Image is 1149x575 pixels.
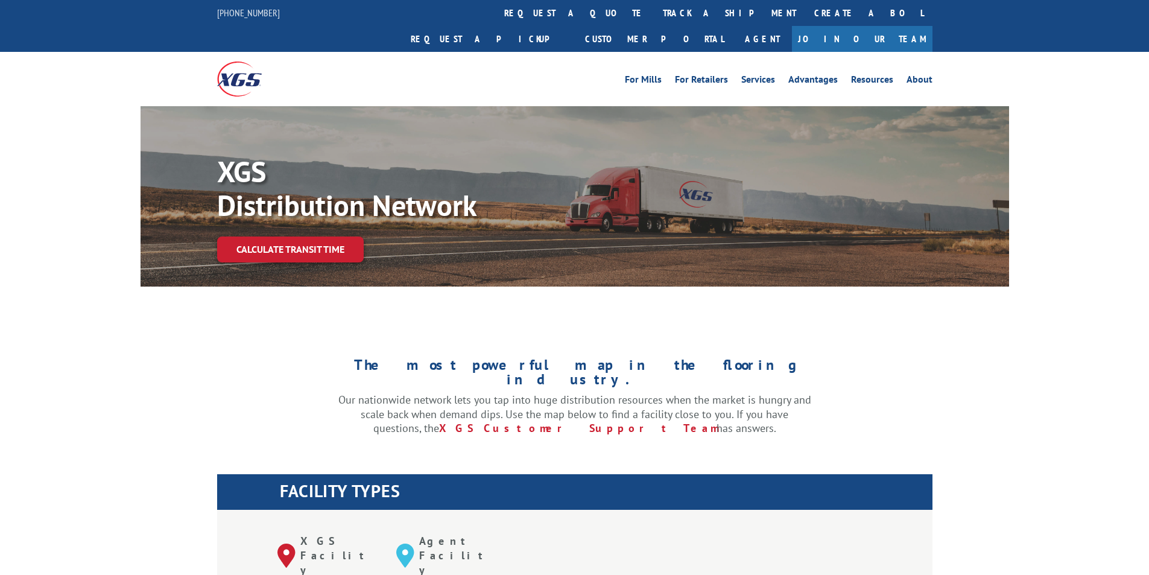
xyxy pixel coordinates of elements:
[402,26,576,52] a: Request a pickup
[733,26,792,52] a: Agent
[439,421,717,435] a: XGS Customer Support Team
[625,75,662,88] a: For Mills
[217,237,364,262] a: Calculate transit time
[280,483,932,506] h1: FACILITY TYPES
[788,75,838,88] a: Advantages
[851,75,893,88] a: Resources
[741,75,775,88] a: Services
[338,358,811,393] h1: The most powerful map in the flooring industry.
[792,26,932,52] a: Join Our Team
[338,393,811,436] p: Our nationwide network lets you tap into huge distribution resources when the market is hungry an...
[907,75,932,88] a: About
[217,154,579,222] p: XGS Distribution Network
[675,75,728,88] a: For Retailers
[576,26,733,52] a: Customer Portal
[217,7,280,19] a: [PHONE_NUMBER]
